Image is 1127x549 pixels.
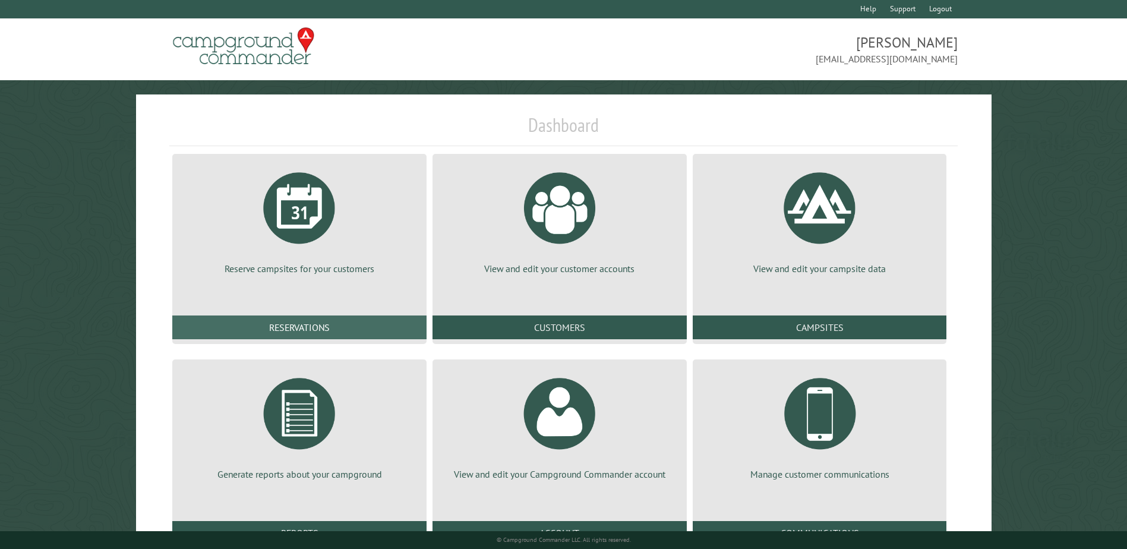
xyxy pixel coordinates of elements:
[707,468,933,481] p: Manage customer communications
[187,163,412,275] a: Reserve campsites for your customers
[707,369,933,481] a: Manage customer communications
[169,113,957,146] h1: Dashboard
[187,468,412,481] p: Generate reports about your campground
[564,33,958,66] span: [PERSON_NAME] [EMAIL_ADDRESS][DOMAIN_NAME]
[693,315,947,339] a: Campsites
[169,23,318,70] img: Campground Commander
[172,315,427,339] a: Reservations
[187,369,412,481] a: Generate reports about your campground
[447,468,673,481] p: View and edit your Campground Commander account
[433,521,687,545] a: Account
[187,262,412,275] p: Reserve campsites for your customers
[172,521,427,545] a: Reports
[707,163,933,275] a: View and edit your campsite data
[447,163,673,275] a: View and edit your customer accounts
[707,262,933,275] p: View and edit your campsite data
[447,262,673,275] p: View and edit your customer accounts
[497,536,631,544] small: © Campground Commander LLC. All rights reserved.
[447,369,673,481] a: View and edit your Campground Commander account
[433,315,687,339] a: Customers
[693,521,947,545] a: Communications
